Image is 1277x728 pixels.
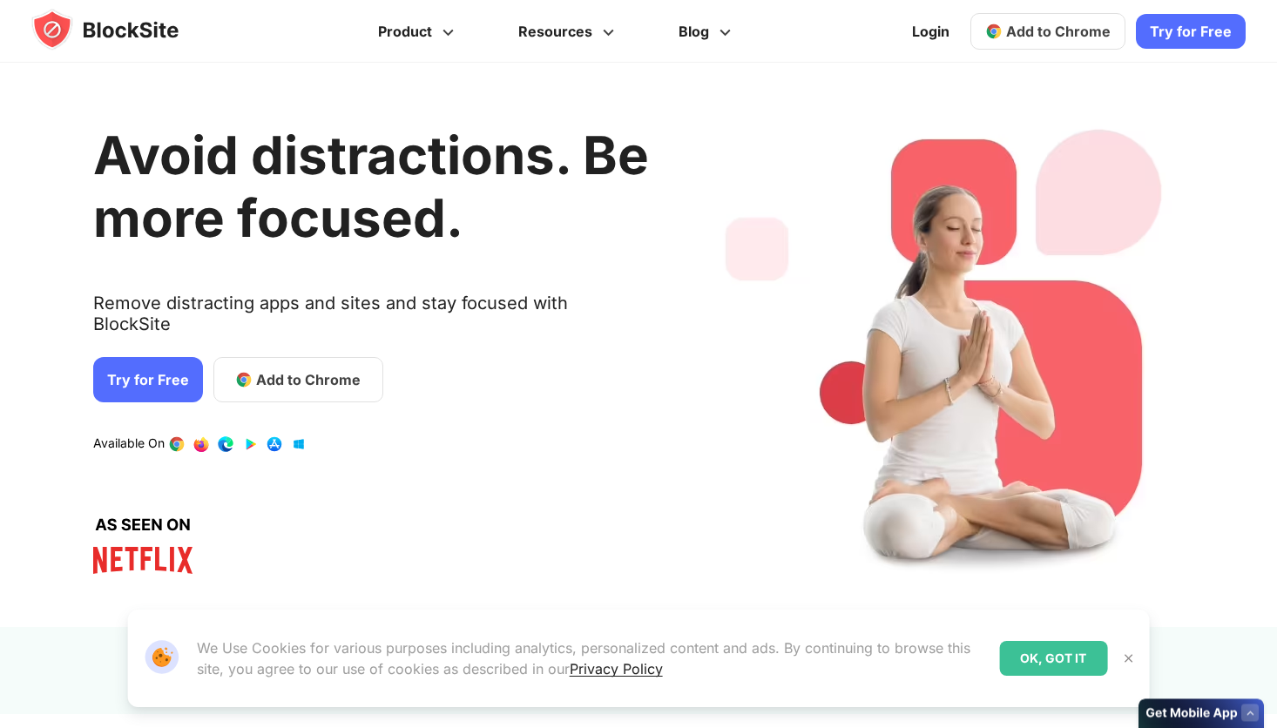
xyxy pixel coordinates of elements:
a: Add to Chrome [970,13,1125,50]
a: Add to Chrome [213,357,383,402]
a: Privacy Policy [570,660,663,677]
img: Close [1121,651,1135,665]
div: OK, GOT IT [999,641,1107,676]
img: blocksite-icon.5d769676.svg [31,9,213,51]
text: Remove distracting apps and sites and stay focused with BlockSite [93,293,649,348]
a: Login [902,10,960,52]
h1: Avoid distractions. Be more focused. [93,124,649,249]
text: Available On [93,435,165,453]
img: chrome-icon.svg [985,23,1003,40]
p: We Use Cookies for various purposes including analytics, personalized content and ads. By continu... [197,637,986,679]
span: Add to Chrome [256,369,361,390]
a: Try for Free [1136,14,1246,49]
a: Try for Free [93,357,203,402]
span: Add to Chrome [1006,23,1111,40]
button: Close [1117,647,1139,670]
